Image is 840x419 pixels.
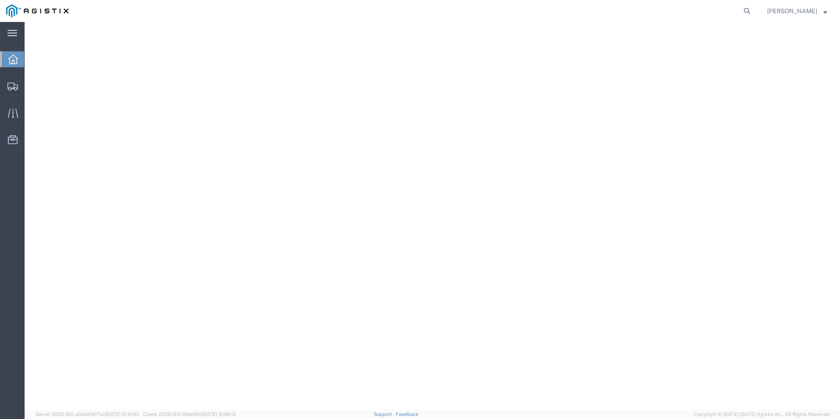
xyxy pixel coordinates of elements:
span: Copyright © [DATE]-[DATE] Agistix Inc., All Rights Reserved [694,411,829,418]
span: [DATE] 10:10:00 [105,412,139,417]
img: logo [6,4,69,18]
span: Server: 2025.18.0-a0edd1917ac [35,412,139,417]
button: [PERSON_NAME] [767,6,828,16]
a: Support [374,412,396,417]
span: [DATE] 10:06:13 [202,412,236,417]
a: Feedback [396,412,418,417]
iframe: FS Legacy Container [25,22,840,410]
span: Client: 2025.18.0-198a450 [143,412,236,417]
span: Greg Ronselli [767,6,817,16]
